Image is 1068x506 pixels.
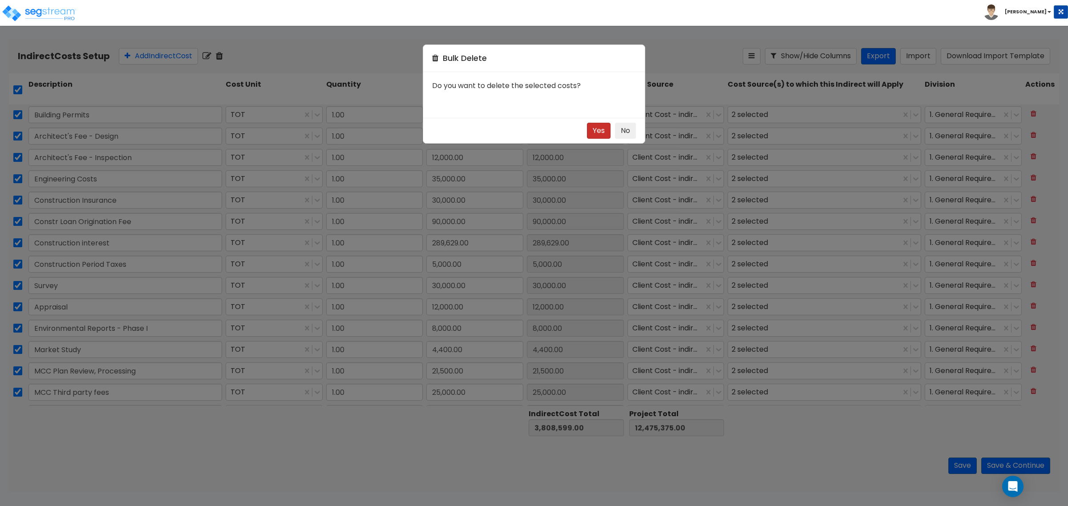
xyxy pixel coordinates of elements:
[1002,476,1023,497] div: Open Intercom Messenger
[587,123,611,139] button: Yes
[432,81,636,91] p: Do you want to delete the selected costs?
[1005,8,1047,15] b: [PERSON_NAME]
[615,123,636,139] button: No
[432,54,636,63] h4: Bulk Delete
[1,4,77,22] img: logo_pro_r.png
[983,4,999,20] img: avatar.png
